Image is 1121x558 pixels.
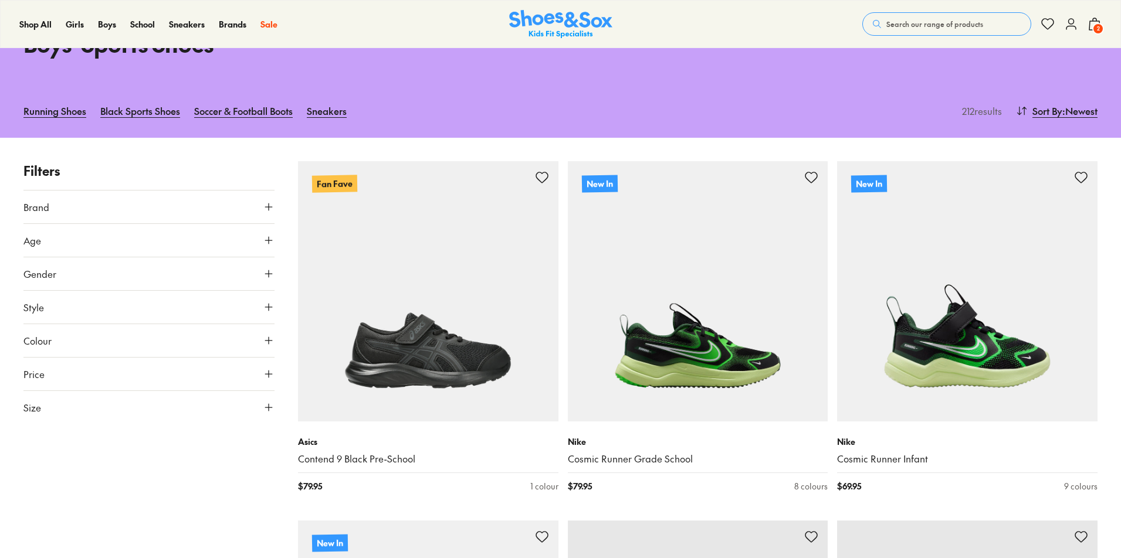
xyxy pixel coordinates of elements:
a: Soccer & Football Boots [194,98,293,124]
span: Search our range of products [886,19,983,29]
p: New In [581,175,617,192]
a: Cosmic Runner Grade School [568,452,828,465]
a: Black Sports Shoes [100,98,180,124]
span: $ 79.95 [568,480,592,492]
button: Sort By:Newest [1016,98,1098,124]
button: Age [23,224,275,257]
div: 9 colours [1064,480,1098,492]
a: New In [837,161,1098,421]
p: New In [312,534,348,552]
a: Shoes & Sox [509,10,612,39]
p: Nike [837,435,1098,448]
span: Brand [23,200,49,214]
iframe: Gorgias live chat messenger [12,479,59,523]
a: Sneakers [169,18,205,30]
a: Contend 9 Black Pre-School [298,452,558,465]
span: $ 79.95 [298,480,322,492]
span: 2 [1092,23,1104,35]
a: Shop All [19,18,52,30]
p: Asics [298,435,558,448]
button: 2 [1088,11,1102,37]
img: SNS_Logo_Responsive.svg [509,10,612,39]
button: Gender [23,257,275,290]
p: 212 results [957,104,1002,118]
a: Running Shoes [23,98,86,124]
span: Age [23,233,41,247]
a: Girls [66,18,84,30]
span: Price [23,367,45,381]
p: New In [851,175,887,192]
button: Style [23,291,275,324]
p: Fan Fave [312,175,357,192]
span: Gender [23,267,56,281]
p: Nike [568,435,828,448]
a: Sneakers [307,98,347,124]
a: School [130,18,155,30]
div: 8 colours [794,480,828,492]
span: Sort By [1032,104,1062,118]
a: Cosmic Runner Infant [837,452,1098,465]
a: New In [568,161,828,421]
button: Size [23,391,275,424]
p: Filters [23,161,275,181]
div: 1 colour [530,480,558,492]
span: Size [23,400,41,414]
span: Style [23,300,44,314]
button: Colour [23,324,275,357]
a: Fan Fave [298,161,558,421]
button: Search our range of products [862,12,1031,36]
span: : Newest [1062,104,1098,118]
span: Colour [23,334,52,348]
a: Sale [260,18,277,30]
a: Brands [219,18,246,30]
button: Brand [23,190,275,223]
a: Boys [98,18,116,30]
button: Price [23,358,275,390]
span: $ 69.95 [837,480,861,492]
